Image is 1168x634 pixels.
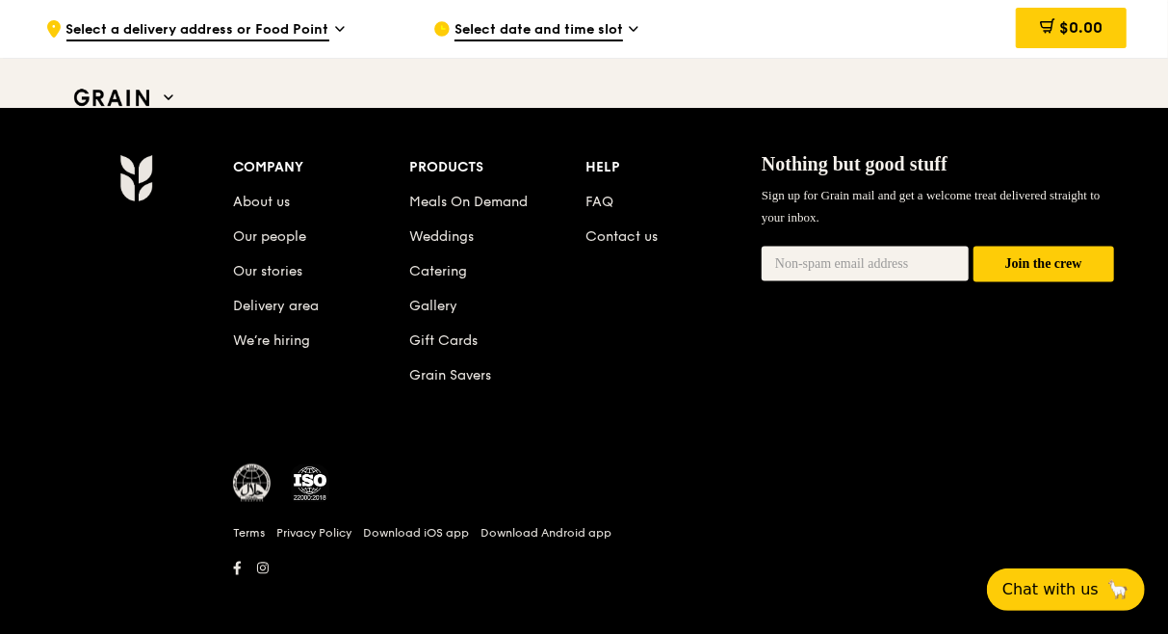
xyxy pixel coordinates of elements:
a: Terms [233,525,265,541]
span: $0.00 [1059,18,1103,37]
a: Catering [409,263,467,279]
span: Select date and time slot [454,20,623,41]
a: Our stories [233,263,302,279]
a: Gallery [409,298,457,314]
a: Contact us [585,228,658,245]
img: ISO Certified [291,464,329,503]
a: Gift Cards [409,332,478,349]
img: Grain [119,154,153,202]
input: Non-spam email address [762,247,969,281]
a: We’re hiring [233,332,310,349]
img: Grain web logo [67,81,156,116]
a: Our people [233,228,306,245]
a: Delivery area [233,298,319,314]
a: About us [233,194,290,210]
span: Nothing but good stuff [762,153,947,174]
div: Help [585,154,762,181]
h6: Revision [46,582,1122,597]
a: Download Android app [480,525,611,541]
div: Company [233,154,409,181]
img: MUIS Halal Certified [233,464,272,503]
a: Meals On Demand [409,194,528,210]
button: Chat with us🦙 [987,568,1145,611]
a: Weddings [409,228,474,245]
div: Products [409,154,585,181]
a: FAQ [585,194,613,210]
a: Grain Savers [409,367,491,383]
span: Sign up for Grain mail and get a welcome treat delivered straight to your inbox. [762,188,1101,224]
a: Download iOS app [363,525,469,541]
span: Chat with us [1002,578,1099,601]
button: Join the crew [973,247,1114,282]
span: 🦙 [1106,578,1129,601]
span: Select a delivery address or Food Point [66,20,329,41]
a: Privacy Policy [276,525,351,541]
